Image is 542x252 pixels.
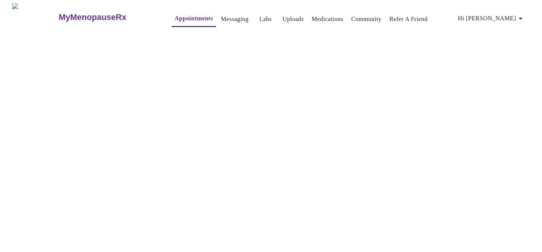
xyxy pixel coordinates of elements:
[175,13,213,24] a: Appointments
[390,14,428,24] a: Refer a Friend
[254,12,278,27] button: Labs
[283,14,304,24] a: Uploads
[58,4,156,30] a: MyMenopauseRx
[221,14,248,24] a: Messaging
[348,12,385,27] button: Community
[172,11,216,27] button: Appointments
[218,12,251,27] button: Messaging
[309,12,346,27] button: Medications
[455,11,528,26] button: Hi [PERSON_NAME]
[312,14,343,24] a: Medications
[387,12,431,27] button: Refer a Friend
[458,13,525,24] span: Hi [PERSON_NAME]
[12,3,58,31] img: MyMenopauseRx Logo
[259,14,272,24] a: Labs
[59,12,126,22] h3: MyMenopauseRx
[280,12,307,27] button: Uploads
[351,14,382,24] a: Community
